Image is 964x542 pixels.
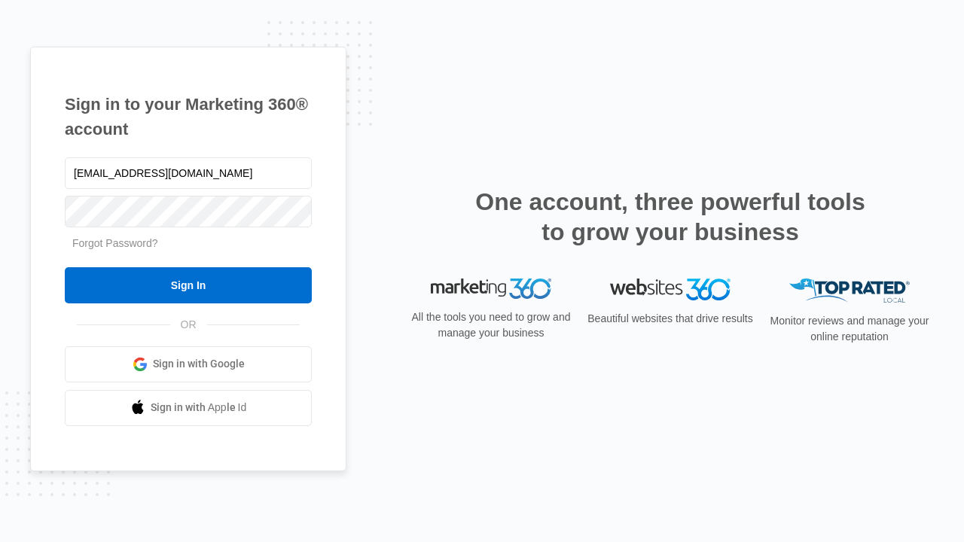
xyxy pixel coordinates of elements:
[610,279,731,300] img: Websites 360
[431,279,551,300] img: Marketing 360
[471,187,870,247] h2: One account, three powerful tools to grow your business
[586,311,755,327] p: Beautiful websites that drive results
[170,317,207,333] span: OR
[65,346,312,382] a: Sign in with Google
[65,157,312,189] input: Email
[765,313,934,345] p: Monitor reviews and manage your online reputation
[151,400,247,416] span: Sign in with Apple Id
[65,390,312,426] a: Sign in with Apple Id
[65,267,312,303] input: Sign In
[65,92,312,142] h1: Sign in to your Marketing 360® account
[407,309,575,341] p: All the tools you need to grow and manage your business
[72,237,158,249] a: Forgot Password?
[153,356,245,372] span: Sign in with Google
[789,279,910,303] img: Top Rated Local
